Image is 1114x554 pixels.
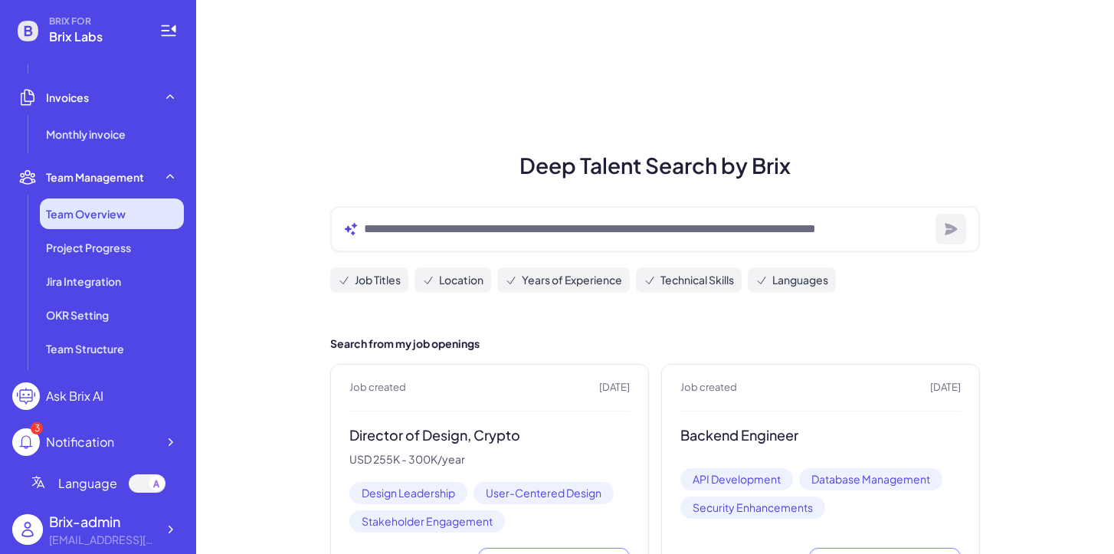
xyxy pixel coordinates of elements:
span: Languages [772,272,828,288]
span: Job Titles [355,272,401,288]
span: User-Centered Design [473,482,614,504]
h3: Director of Design, Crypto [349,427,630,444]
span: Years of Experience [522,272,622,288]
span: Job created [680,380,737,395]
span: Team Structure [46,341,124,356]
span: Team Overview [46,206,126,221]
span: Design Leadership [349,482,467,504]
span: Team Management [46,169,144,185]
img: user_logo.png [12,514,43,545]
span: Security Enhancements [680,497,825,519]
span: BRIX FOR [49,15,141,28]
span: Stakeholder Engagement [349,510,505,533]
span: API Development [680,468,793,490]
h3: Backend Engineer [680,427,961,444]
div: flora@joinbrix.com [49,532,156,548]
p: USD 255K - 300K/year [349,453,630,467]
span: Job created [349,380,406,395]
span: OKR Setting [46,307,109,323]
span: Jira Integration [46,274,121,289]
span: [DATE] [599,380,630,395]
span: Brix Labs [49,28,141,46]
span: Project Progress [46,240,131,255]
span: Language [58,474,117,493]
div: 3 [31,422,43,434]
span: Technical Skills [660,272,734,288]
span: Database Management [799,468,942,490]
span: Invoices [46,90,89,105]
span: Location [439,272,483,288]
div: Brix-admin [49,511,156,532]
div: Ask Brix AI [46,387,103,405]
span: [DATE] [930,380,961,395]
h2: Search from my job openings [330,336,980,352]
div: Notification [46,433,114,451]
h1: Deep Talent Search by Brix [312,149,998,182]
span: Monthly invoice [46,126,126,142]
